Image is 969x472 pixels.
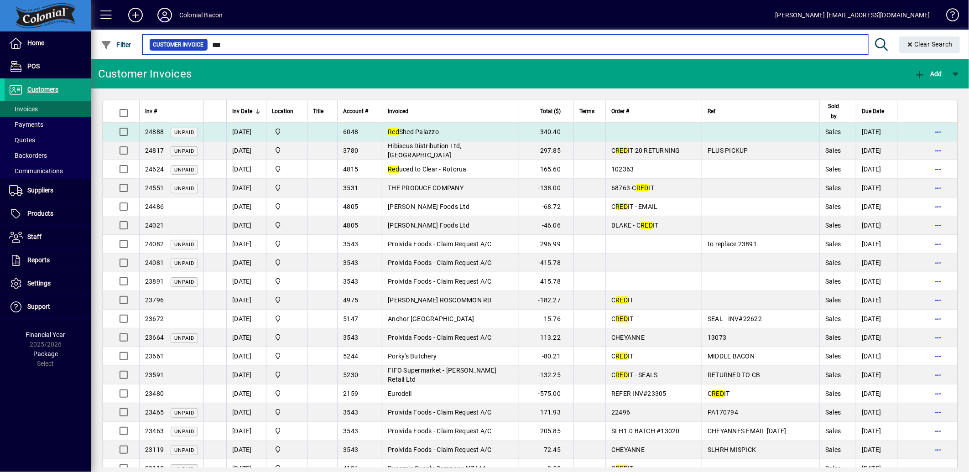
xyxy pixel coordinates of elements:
td: 205.85 [519,422,573,441]
span: Colonial Bacon [272,202,302,212]
span: 24888 [145,128,164,135]
span: 23661 [145,353,164,360]
div: Customer Invoices [98,67,192,81]
span: 24021 [145,222,164,229]
span: 3543 [343,240,358,248]
span: Sales [825,371,841,379]
div: Inv # [145,106,198,116]
span: Provida [272,426,302,436]
span: Inv Date [232,106,252,116]
span: 102363 [611,166,634,173]
span: 13073 [708,334,726,341]
span: uced to Clear - Rotorua [388,166,467,173]
td: [DATE] [856,384,898,403]
a: Quotes [5,132,91,148]
button: More options [931,386,946,401]
button: More options [931,255,946,270]
span: Package [33,350,58,358]
span: Provida [272,145,302,156]
span: Anchor [GEOGRAPHIC_DATA] [388,315,474,322]
td: [DATE] [856,291,898,310]
span: 5230 [343,371,358,379]
span: Provida [272,258,302,268]
span: 3543 [343,278,358,285]
div: Ref [708,106,814,116]
span: RETURNED TO CB [708,371,761,379]
span: Communications [9,167,63,175]
span: Filter [101,41,131,48]
button: Filter [99,36,134,53]
span: Sales [825,128,841,135]
td: -132.25 [519,366,573,384]
span: Shed Palazzo [388,128,439,135]
span: Sales [825,296,841,304]
span: 24624 [145,166,164,173]
span: Sales [825,427,841,435]
span: 23463 [145,427,164,435]
td: [DATE] [856,366,898,384]
span: Colonial Bacon [272,370,302,380]
button: More options [931,293,946,307]
span: 5244 [343,353,358,360]
button: Add [912,66,944,82]
td: 415.78 [519,272,573,291]
span: Settings [27,280,51,287]
span: Provida [272,445,302,455]
span: 3543 [343,409,358,416]
span: 6048 [343,128,358,135]
span: REFER INV#23305 [611,390,667,397]
a: Staff [5,226,91,249]
span: C IT [611,296,634,304]
div: Sold by [825,101,850,121]
span: 23465 [145,409,164,416]
span: Sales [825,278,841,285]
button: More options [931,311,946,326]
div: Account # [343,106,376,116]
span: Proivida Foods - Claim Request A/C [388,334,492,341]
span: SLHRH MISPICK [708,446,756,453]
div: Total ($) [525,106,569,116]
td: [DATE] [856,179,898,197]
div: Invoiced [388,106,513,116]
button: More options [931,181,946,195]
td: [DATE] [856,328,898,347]
span: 24082 [145,240,164,248]
span: 23480 [145,390,164,397]
button: More options [931,162,946,176]
span: 4815 [343,166,358,173]
span: Total ($) [540,106,561,116]
span: Sales [825,353,841,360]
span: Customer Invoice [153,40,204,49]
span: 23591 [145,371,164,379]
span: Unpaid [174,279,194,285]
td: [DATE] [856,216,898,235]
button: More options [931,143,946,158]
em: Red [388,166,399,173]
span: Unpaid [174,148,194,154]
span: 24817 [145,147,164,154]
span: Due Date [862,106,884,116]
button: More options [931,424,946,438]
span: C IT [611,353,634,360]
span: Title [313,106,323,116]
button: More options [931,237,946,251]
td: [DATE] [856,235,898,254]
span: 3543 [343,259,358,266]
span: CHEYANNE [611,334,645,341]
span: Unpaid [174,335,194,341]
button: More options [931,199,946,214]
button: More options [931,349,946,363]
a: Payments [5,117,91,132]
td: -80.21 [519,347,573,366]
div: Title [313,106,332,116]
span: Sales [825,166,841,173]
a: Home [5,32,91,55]
span: 68763-C IT [611,184,654,192]
span: 3543 [343,427,358,435]
span: 2159 [343,390,358,397]
td: [DATE] [226,216,266,235]
span: Account # [343,106,368,116]
td: [DATE] [226,310,266,328]
span: Provida [272,127,302,137]
td: [DATE] [226,422,266,441]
